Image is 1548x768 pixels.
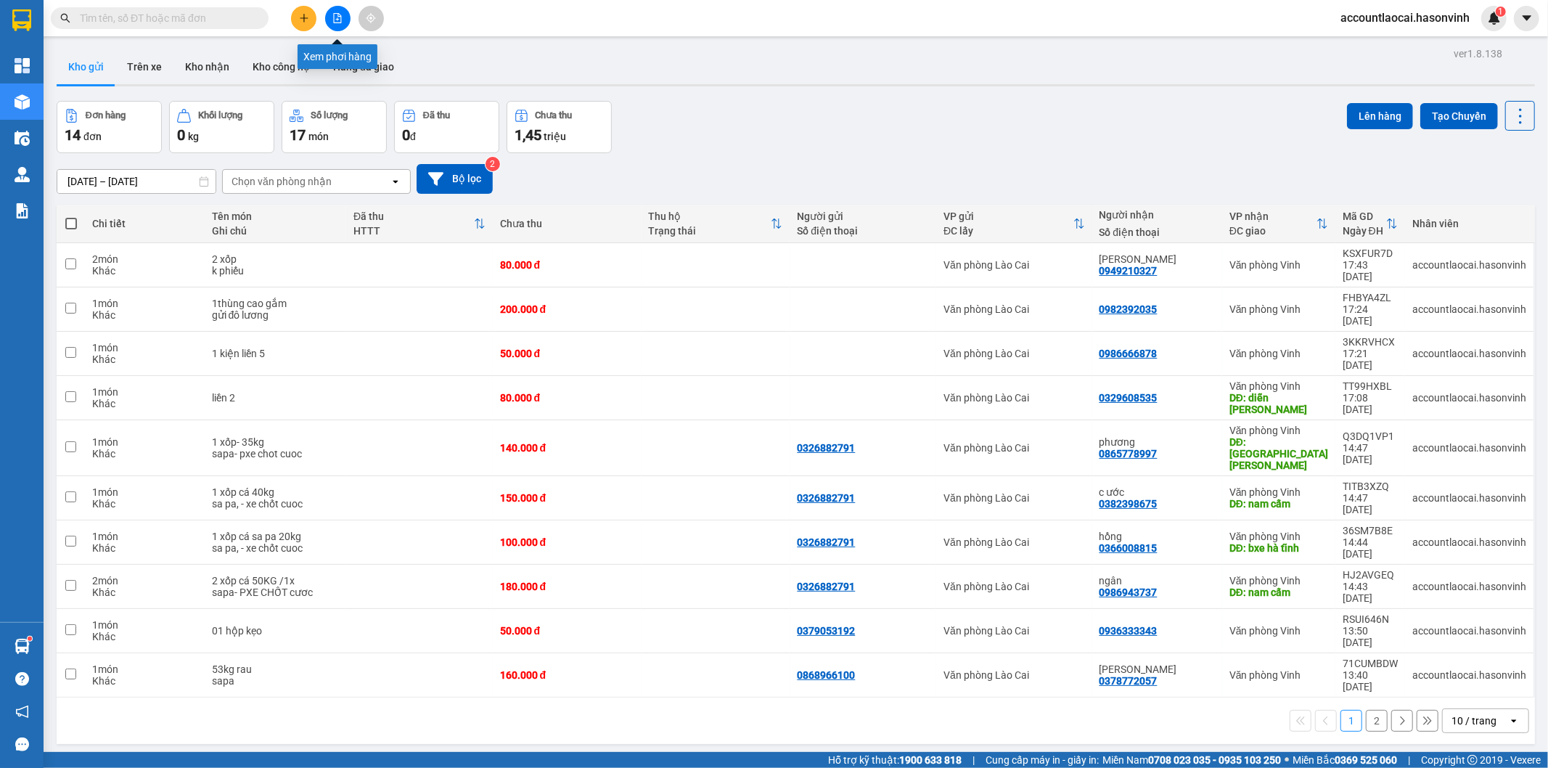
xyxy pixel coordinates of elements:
[290,126,306,144] span: 17
[1229,436,1328,471] div: DĐ: bãi dương châu
[232,174,332,189] div: Chọn văn phòng nhận
[212,448,339,459] div: sapa- pxe chot cuoc
[366,13,376,23] span: aim
[83,131,102,142] span: đơn
[1412,536,1526,548] div: accountlaocai.hasonvinh
[1508,715,1520,727] svg: open
[1229,259,1328,271] div: Văn phòng Vinh
[65,126,81,144] span: 14
[943,259,1084,271] div: Văn phòng Lào Cai
[92,309,197,321] div: Khác
[212,309,339,321] div: gửi đô lương
[1229,587,1328,598] div: DĐ: nam cấm
[1420,103,1498,129] button: Tạo Chuyến
[500,392,634,404] div: 80.000 đ
[57,49,115,84] button: Kho gửi
[86,110,126,120] div: Đơn hàng
[943,211,1073,222] div: VP gửi
[1229,486,1328,498] div: Văn phòng Vinh
[515,126,541,144] span: 1,45
[500,303,634,315] div: 200.000 đ
[410,131,416,142] span: đ
[282,101,387,153] button: Số lượng17món
[92,354,197,365] div: Khác
[1343,225,1386,237] div: Ngày ĐH
[15,167,30,182] img: warehouse-icon
[986,752,1099,768] span: Cung cấp máy in - giấy in:
[212,265,339,277] div: k phiếu
[1099,253,1215,265] div: lisa
[92,265,197,277] div: Khác
[1099,303,1158,315] div: 0982392035
[1412,218,1526,229] div: Nhân viên
[92,386,197,398] div: 1 món
[797,669,855,681] div: 0868966100
[92,436,197,448] div: 1 món
[1229,303,1328,315] div: Văn phòng Vinh
[1099,531,1215,542] div: hồng
[1343,392,1398,415] div: 17:08 [DATE]
[1099,542,1158,554] div: 0366008815
[1343,430,1398,442] div: Q3DQ1VP1
[1229,669,1328,681] div: Văn phòng Vinh
[1343,259,1398,282] div: 17:43 [DATE]
[1498,7,1503,17] span: 1
[1343,525,1398,536] div: 36SM7B8E
[1102,752,1281,768] span: Miền Nam
[212,675,339,687] div: sapa
[92,542,197,554] div: Khác
[212,211,339,222] div: Tên món
[536,110,573,120] div: Chưa thu
[1347,103,1413,129] button: Lên hàng
[1285,757,1289,763] span: ⚪️
[1099,575,1215,587] div: ngân
[332,13,343,23] span: file-add
[1099,448,1158,459] div: 0865778997
[423,110,450,120] div: Đã thu
[15,94,30,110] img: warehouse-icon
[1412,348,1526,359] div: accountlaocai.hasonvinh
[943,303,1084,315] div: Văn phòng Lào Cai
[1229,425,1328,436] div: Văn phòng Vinh
[943,442,1084,454] div: Văn phòng Lào Cai
[943,392,1084,404] div: Văn phòng Lào Cai
[1343,613,1398,625] div: RSUI646N
[15,738,29,751] span: message
[1099,226,1215,238] div: Số điện thoại
[1343,536,1398,560] div: 14:44 [DATE]
[1343,569,1398,581] div: HJ2AVGEQ
[1366,710,1388,732] button: 2
[1335,205,1405,243] th: Toggle SortBy
[1229,531,1328,542] div: Văn phòng Vinh
[115,49,173,84] button: Trên xe
[1451,714,1496,728] div: 10 / trang
[1148,754,1281,766] strong: 0708 023 035 - 0935 103 250
[1343,348,1398,371] div: 17:21 [DATE]
[212,348,339,359] div: 1 kiện liền 5
[544,131,566,142] span: triệu
[1412,581,1526,592] div: accountlaocai.hasonvinh
[92,663,197,675] div: 1 món
[299,13,309,23] span: plus
[92,587,197,598] div: Khác
[1496,7,1506,17] sup: 1
[972,752,975,768] span: |
[92,218,197,229] div: Chi tiết
[92,342,197,354] div: 1 món
[298,44,377,69] div: Xem phơi hàng
[1412,259,1526,271] div: accountlaocai.hasonvinh
[76,84,351,176] h2: VP Nhận: Văn phòng Vinh
[943,225,1073,237] div: ĐC lấy
[1343,658,1398,669] div: 71CUMBDW
[797,225,929,237] div: Số điện thoại
[1488,12,1501,25] img: icon-new-feature
[60,13,70,23] span: search
[500,625,634,637] div: 50.000 đ
[1099,663,1215,675] div: mùi vinh
[1520,12,1533,25] span: caret-down
[943,669,1084,681] div: Văn phòng Lào Cai
[212,663,339,675] div: 53kg rau
[500,536,634,548] div: 100.000 đ
[1412,625,1526,637] div: accountlaocai.hasonvinh
[500,669,634,681] div: 160.000 đ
